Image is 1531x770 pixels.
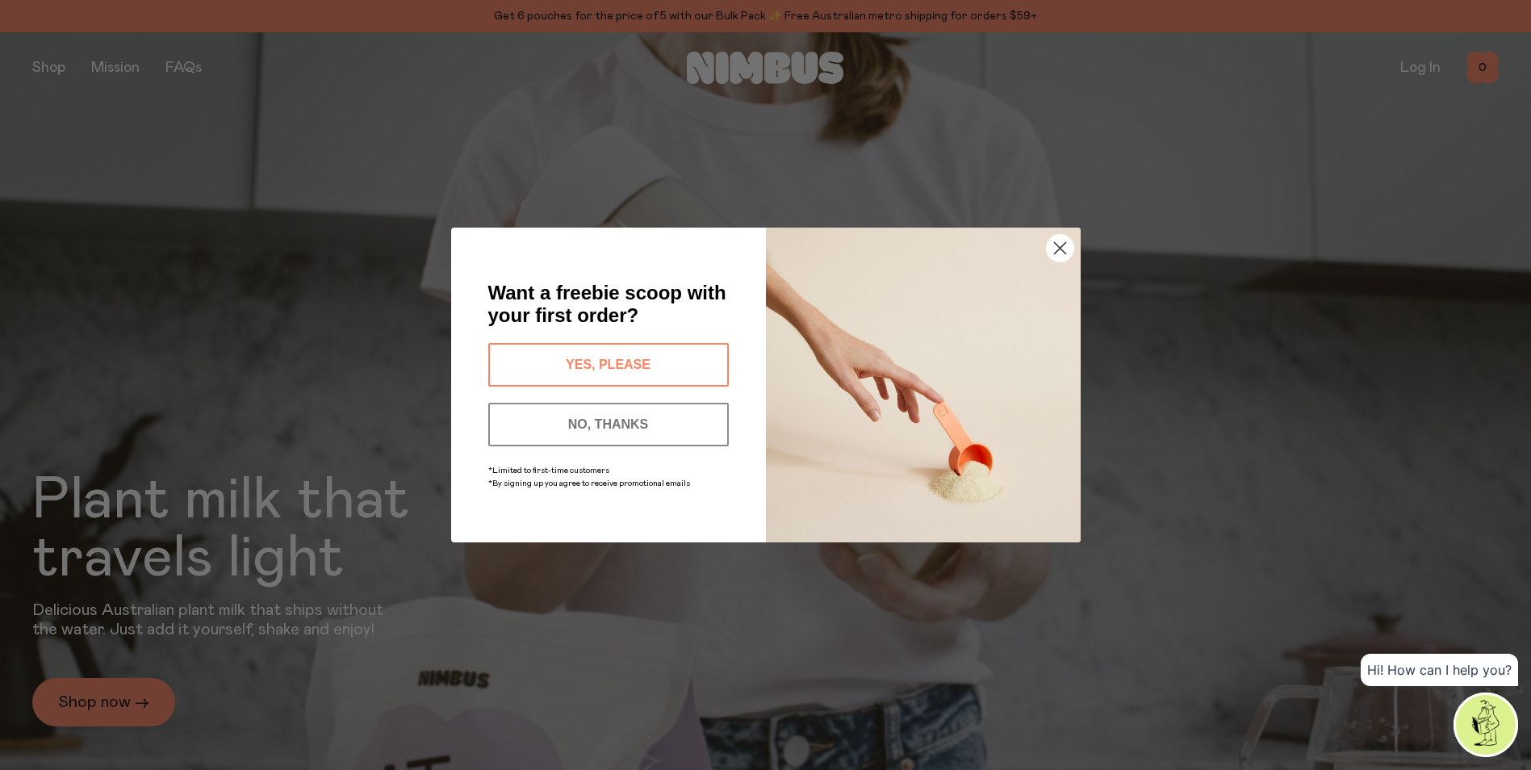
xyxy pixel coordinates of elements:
div: Hi! How can I help you? [1361,654,1518,686]
button: Close dialog [1046,234,1074,262]
span: *By signing up you agree to receive promotional emails [488,479,690,488]
span: Want a freebie scoop with your first order? [488,282,726,326]
img: c0d45117-8e62-4a02-9742-374a5db49d45.jpeg [766,228,1081,542]
button: NO, THANKS [488,403,729,446]
span: *Limited to first-time customers [488,467,609,475]
img: agent [1456,695,1516,755]
button: YES, PLEASE [488,343,729,387]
